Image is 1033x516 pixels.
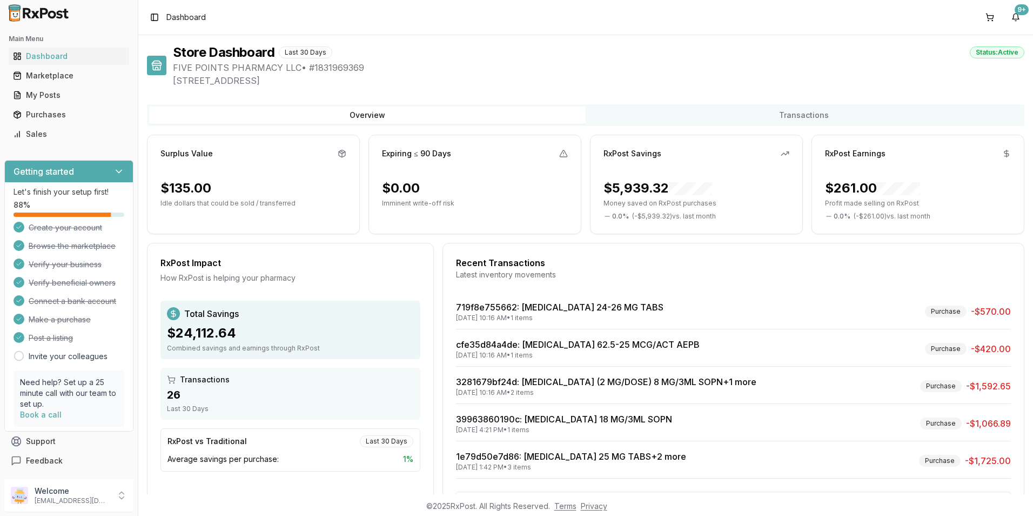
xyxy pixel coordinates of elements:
div: [DATE] 10:16 AM • 1 items [456,351,700,360]
span: ( - $261.00 ) vs. last month [854,212,930,221]
span: ( - $5,939.32 ) vs. last month [632,212,716,221]
span: Connect a bank account [29,296,116,307]
div: Purchase [925,306,967,317]
span: Transactions [180,374,230,385]
a: Terms [554,501,576,511]
img: RxPost Logo [4,4,73,22]
p: Idle dollars that could be sold / transferred [160,199,346,208]
p: Imminent write-off risk [382,199,568,208]
div: $261.00 [825,180,920,197]
div: Surplus Value [160,148,213,159]
div: Sales [13,129,125,140]
img: User avatar [11,487,28,504]
div: Last 30 Days [167,405,414,413]
button: Dashboard [4,48,133,65]
div: 9+ [1015,4,1029,15]
a: Dashboard [9,47,129,66]
div: Purchase [920,380,962,392]
span: Feedback [26,455,63,466]
div: Purchase [925,343,967,355]
button: Purchases [4,106,133,123]
a: Sales [9,124,129,144]
span: Browse the marketplace [29,241,116,252]
div: Last 30 Days [279,47,332,58]
span: Create your account [29,222,102,233]
a: 3281679bf24d: [MEDICAL_DATA] (2 MG/DOSE) 8 MG/3ML SOPN+1 more [456,376,756,387]
span: 0.0 % [612,212,629,221]
button: Sales [4,125,133,143]
span: Verify your business [29,259,102,270]
span: 1 % [403,454,413,465]
div: $5,939.32 [603,180,712,197]
p: Need help? Set up a 25 minute call with our team to set up. [20,377,118,409]
span: -$1,066.89 [966,417,1011,430]
span: -$1,592.65 [966,380,1011,393]
h1: Store Dashboard [173,44,274,61]
a: 39963860190c: [MEDICAL_DATA] 18 MG/3ML SOPN [456,414,672,425]
span: 88 % [14,200,30,210]
span: FIVE POINTS PHARMACY LLC • # 1831969369 [173,61,1024,74]
span: Verify beneficial owners [29,277,116,288]
a: Invite your colleagues [29,351,108,362]
div: Expiring ≤ 90 Days [382,148,451,159]
span: Total Savings [184,307,239,320]
div: Dashboard [13,51,125,62]
button: 9+ [1007,9,1024,26]
div: My Posts [13,90,125,101]
div: Purchases [13,109,125,120]
span: -$1,725.00 [965,454,1011,467]
h2: Main Menu [9,35,129,43]
span: Post a listing [29,333,73,343]
div: RxPost Impact [160,256,420,269]
p: Let's finish your setup first! [14,187,124,197]
div: How RxPost is helping your pharmacy [160,273,420,283]
nav: breadcrumb [166,12,206,23]
div: [DATE] 4:21 PM • 1 items [456,426,672,434]
div: [DATE] 10:16 AM • 1 items [456,314,663,322]
div: RxPost Savings [603,148,661,159]
div: Latest inventory movements [456,269,1011,280]
div: 26 [167,387,414,402]
button: Feedback [4,451,133,471]
button: Overview [149,107,586,124]
button: Transactions [586,107,1022,124]
div: Purchase [920,418,962,429]
div: Purchase [919,455,961,467]
div: Status: Active [970,47,1024,58]
span: Make a purchase [29,314,91,325]
a: Marketplace [9,66,129,85]
div: Recent Transactions [456,256,1011,269]
button: My Posts [4,87,133,104]
div: [DATE] 1:42 PM • 3 items [456,463,686,472]
span: [STREET_ADDRESS] [173,74,1024,87]
div: $24,112.64 [167,325,414,342]
button: Support [4,432,133,451]
span: 0.0 % [834,212,850,221]
iframe: Intercom live chat [996,479,1022,505]
div: $135.00 [160,180,211,197]
a: cfe35d84a4de: [MEDICAL_DATA] 62.5-25 MCG/ACT AEPB [456,339,700,350]
p: Profit made selling on RxPost [825,199,1011,208]
button: View All Transactions [456,492,1011,509]
div: RxPost Earnings [825,148,886,159]
a: Book a call [20,410,62,419]
a: My Posts [9,85,129,105]
a: Purchases [9,105,129,124]
span: Dashboard [166,12,206,23]
span: Average savings per purchase: [167,454,279,465]
p: Money saved on RxPost purchases [603,199,789,208]
div: RxPost vs Traditional [167,436,247,447]
div: [DATE] 10:16 AM • 2 items [456,388,756,397]
div: $0.00 [382,180,420,197]
h3: Getting started [14,165,74,178]
a: Privacy [581,501,607,511]
a: 719f8e755662: [MEDICAL_DATA] 24-26 MG TABS [456,302,663,313]
div: Last 30 Days [360,435,413,447]
span: -$420.00 [971,342,1011,355]
p: [EMAIL_ADDRESS][DOMAIN_NAME] [35,497,110,505]
a: 1e79d50e7d86: [MEDICAL_DATA] 25 MG TABS+2 more [456,451,686,462]
span: -$570.00 [971,305,1011,318]
button: Marketplace [4,67,133,84]
div: Marketplace [13,70,125,81]
p: Welcome [35,486,110,497]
